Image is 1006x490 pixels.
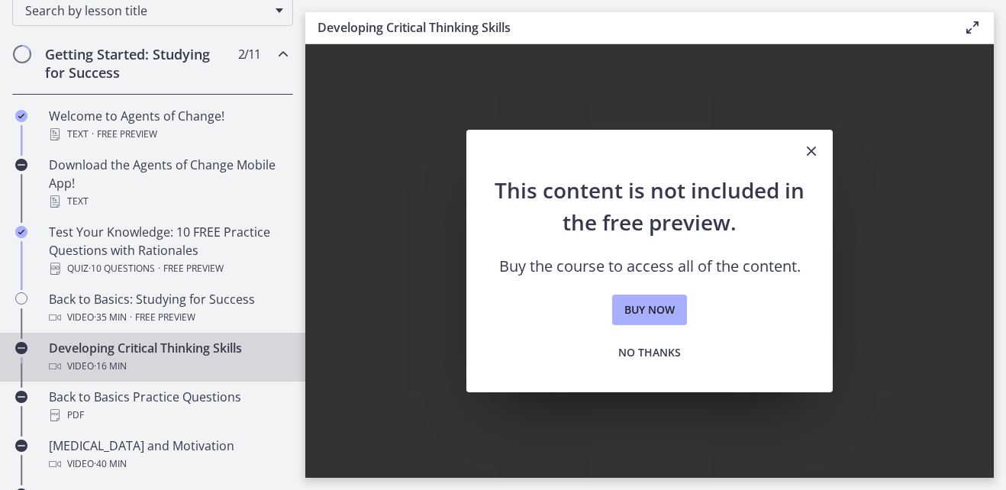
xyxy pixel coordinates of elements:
[606,337,693,368] button: No thanks
[238,45,260,63] span: 2 / 11
[25,2,268,19] span: Search by lesson title
[94,308,127,327] span: · 35 min
[49,308,287,327] div: Video
[49,437,287,473] div: [MEDICAL_DATA] and Motivation
[15,110,27,122] i: Completed
[94,357,127,376] span: · 16 min
[491,174,808,238] h2: This content is not included in the free preview.
[318,18,939,37] h3: Developing Critical Thinking Skills
[49,260,287,278] div: Quiz
[49,125,287,143] div: Text
[49,455,287,473] div: Video
[163,260,224,278] span: Free preview
[790,130,833,174] button: Close
[49,357,287,376] div: Video
[491,256,808,276] p: Buy the course to access all of the content.
[49,339,287,376] div: Developing Critical Thinking Skills
[49,192,287,211] div: Text
[135,308,195,327] span: Free preview
[92,125,94,143] span: ·
[97,125,157,143] span: Free preview
[49,223,287,278] div: Test Your Knowledge: 10 FREE Practice Questions with Rationales
[49,290,287,327] div: Back to Basics: Studying for Success
[49,107,287,143] div: Welcome to Agents of Change!
[158,260,160,278] span: ·
[618,343,681,362] span: No thanks
[130,308,132,327] span: ·
[49,406,287,424] div: PDF
[624,301,675,319] span: Buy now
[45,45,231,82] h2: Getting Started: Studying for Success
[15,226,27,238] i: Completed
[89,260,155,278] span: · 10 Questions
[49,156,287,211] div: Download the Agents of Change Mobile App!
[612,295,687,325] a: Buy now
[49,388,287,424] div: Back to Basics Practice Questions
[94,455,127,473] span: · 40 min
